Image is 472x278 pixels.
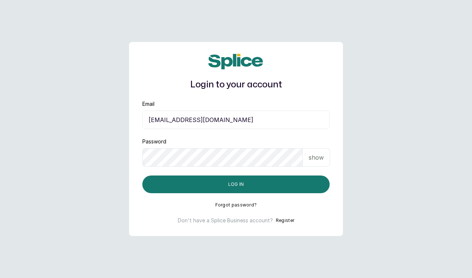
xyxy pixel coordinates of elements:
[276,217,294,224] button: Register
[142,176,330,193] button: Log in
[142,100,155,108] label: Email
[178,217,273,224] p: Don't have a Splice Business account?
[309,153,324,162] p: show
[215,202,257,208] button: Forgot password?
[142,138,166,145] label: Password
[142,78,330,91] h1: Login to your account
[142,111,330,129] input: email@acme.com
